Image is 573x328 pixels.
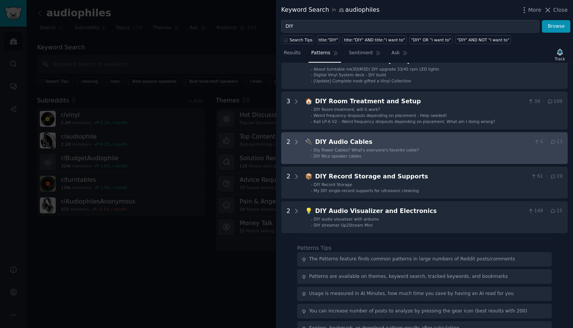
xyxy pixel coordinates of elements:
span: 19 [550,173,562,180]
span: DIY streamer Up2Stream Mini [314,223,373,227]
a: Patterns [308,47,341,63]
span: 149 [528,208,543,214]
span: DIY Room treatment, will it work? [314,107,380,112]
a: "DIY" AND NOT "i want to" [455,35,511,44]
span: DIY Nice speaker cables [314,154,362,158]
div: 2 [286,137,290,159]
button: Track [552,47,568,63]
span: Results [284,50,301,57]
div: Usage is measured in AI Minutes, how much time you save by having an AI read for you [309,290,514,297]
div: "DIY" AND NOT "i want to" [457,37,510,43]
span: Digital Vinyl System deck - DiY build [314,73,386,77]
span: · [546,139,547,145]
div: 3 [286,56,290,84]
div: DIY Audio Cables [315,137,531,147]
span: 🔌 [305,138,313,145]
span: DIY audio visualizer with arduino [314,217,379,221]
div: - [311,153,312,159]
div: Patterns are available on themes, keyword search, tracked keywords, and bookmarks [309,273,508,280]
div: - [311,66,312,72]
div: "DIY" OR "i want to" [411,37,451,43]
div: 2 [286,207,290,228]
span: More [528,6,542,14]
button: Close [544,6,568,14]
span: 5 [534,139,543,145]
div: - [311,182,312,187]
a: Sentiment [346,47,384,63]
div: Keyword Search audiophiles [281,5,379,15]
div: - [311,188,312,193]
input: Try a keyword related to your business [281,20,539,33]
div: - [311,72,312,77]
button: More [520,6,542,14]
span: 💡 [305,207,313,214]
div: - [311,147,312,153]
span: Close [553,6,568,14]
div: title:"DIY" [319,37,338,43]
div: - [311,119,312,124]
span: [Update] Complete noob gifted a Vinyl Collection [314,79,411,83]
div: - [311,78,312,84]
a: Ask [389,47,410,63]
span: Search Tips [290,37,313,43]
div: title:"DIY" AND title:"i want to" [344,37,405,43]
a: "DIY" OR "i want to" [409,35,452,44]
span: · [546,208,547,214]
div: - [311,216,312,222]
label: Patterns Tips [297,245,331,251]
div: DIY Record Storage and Supports [315,172,528,181]
span: My DIY single-record supports for ultrasonic cleaning [314,188,419,193]
span: 📦 [305,173,313,180]
span: DIY Record Storage [314,182,352,187]
span: in [332,7,336,14]
div: 3 [286,97,290,124]
span: 109 [547,98,562,105]
div: - [311,107,312,112]
button: Browse [542,20,570,33]
span: 🏠 [305,98,313,105]
span: 13 [550,139,562,145]
div: - [311,113,312,118]
span: Diy Power Cables? What's everyone's favorite cable? [314,148,419,152]
span: · [546,173,547,180]
span: About turntable mk3D(M3D) DIY upgrade 33/45 rpm LED lights [314,67,439,71]
span: Patterns [311,50,330,57]
a: title:"DIY" [317,35,340,44]
div: The Patterns feature finds common patterns in large numbers of Reddit posts/comments [309,256,515,263]
div: 2 [286,172,290,193]
span: 61 [531,173,543,180]
span: Weird frequency dropouts depending on placement - Help needed! [314,113,447,118]
span: Kali LP-6 V2 – Weird frequency dropouts depending on placement. What am I doing wrong? [314,119,495,124]
span: Sentiment [349,50,373,57]
div: Track [555,56,565,61]
button: Search Tips [281,35,314,44]
div: You can increase number of posts to analyze by pressing the gear icon (best results with 200) [309,308,528,315]
a: title:"DIY" AND title:"i want to" [342,35,407,44]
div: DIY Audio Visualizer and Electronics [315,207,525,216]
a: Results [281,47,303,63]
span: 15 [550,208,562,214]
div: DIY Room Treatment and Setup [315,97,525,106]
span: Ask [391,50,400,57]
span: 39 [528,98,540,105]
span: · [543,98,544,105]
div: - [311,222,312,228]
